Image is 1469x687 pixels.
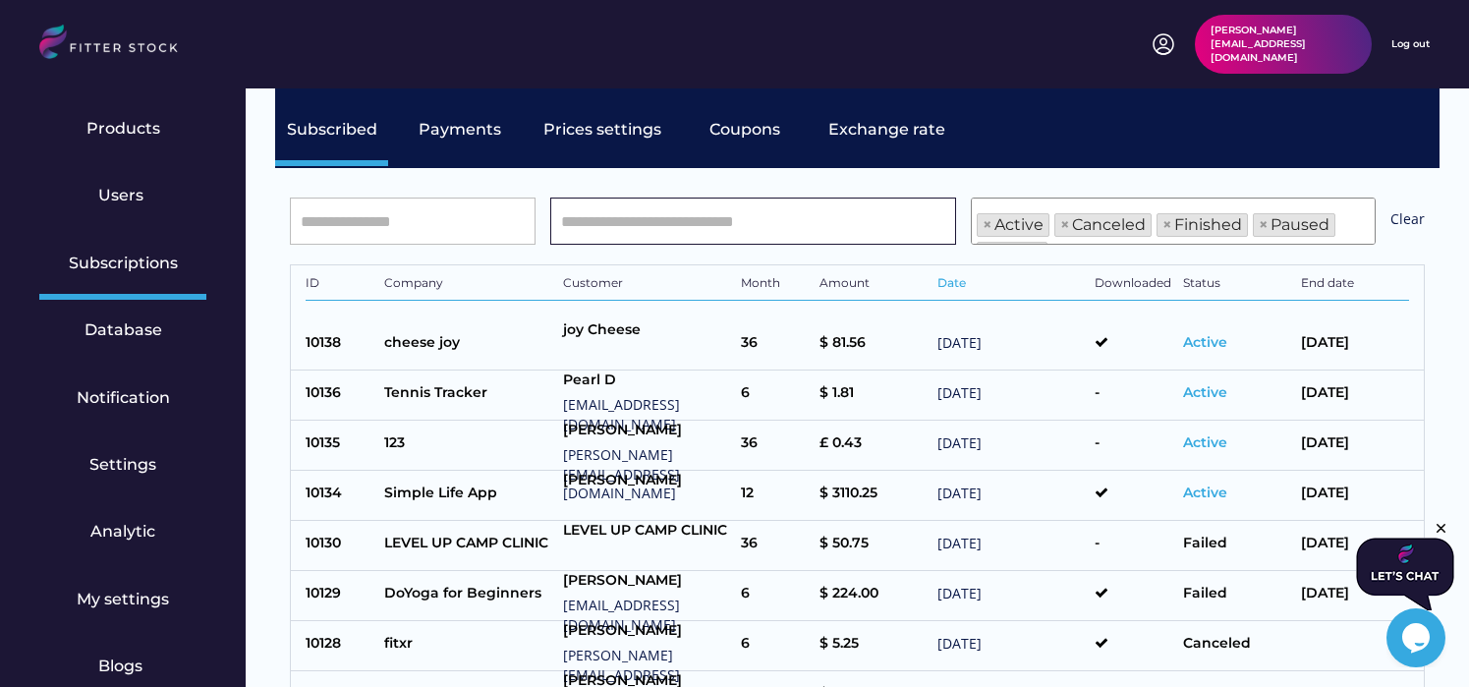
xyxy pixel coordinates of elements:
[384,634,553,658] div: fitxr
[563,395,732,433] div: [EMAIL_ADDRESS][DOMAIN_NAME]
[1157,213,1248,237] li: Finished
[1183,484,1291,508] div: Active
[1301,383,1409,408] div: [DATE]
[1095,383,1173,408] div: -
[741,383,810,408] div: 6
[1301,433,1409,458] div: [DATE]
[1386,608,1449,667] iframe: chat widget
[563,571,732,591] div: [PERSON_NAME]
[306,275,374,295] div: ID
[306,333,374,358] div: 10138
[1054,213,1152,237] li: Canceled
[39,25,195,65] img: LOGO.svg
[741,584,810,608] div: 6
[306,584,374,608] div: 10129
[741,484,810,508] div: 12
[1390,209,1425,234] div: Clear
[98,185,147,206] div: Users
[1259,217,1269,233] span: ×
[819,484,928,508] div: $ 3110.25
[819,275,928,295] div: Amount
[563,471,732,490] div: [PERSON_NAME]
[1183,584,1291,608] div: Failed
[86,118,160,140] div: Products
[1356,520,1454,610] iframe: chat widget
[563,320,732,340] div: joy Cheese
[306,433,374,458] div: 10135
[563,521,732,541] div: LEVEL UP CAMP CLINIC
[1183,634,1291,658] div: Canceled
[709,119,780,141] div: Coupons
[983,217,992,233] span: ×
[287,119,377,141] div: Subscribed
[384,484,553,508] div: Simple Life App
[1095,534,1173,558] div: -
[384,383,553,408] div: Tennis Tracker
[819,534,928,558] div: $ 50.75
[1301,333,1409,358] div: [DATE]
[937,584,1085,608] div: [DATE]
[306,484,374,508] div: 10134
[563,445,732,503] div: [PERSON_NAME][EMAIL_ADDRESS][DOMAIN_NAME]
[937,383,1085,408] div: [DATE]
[1095,275,1173,295] div: Downloaded
[741,333,810,358] div: 36
[89,454,156,476] div: Settings
[1183,534,1291,558] div: Failed
[937,275,1085,295] div: Date
[937,534,1085,558] div: [DATE]
[563,275,732,295] div: Customer
[563,621,732,641] div: [PERSON_NAME]
[819,333,928,358] div: $ 81.56
[741,433,810,458] div: 36
[1095,433,1173,458] div: -
[1183,333,1291,358] div: Active
[1301,484,1409,508] div: [DATE]
[1152,32,1175,56] img: profile-circle.svg
[384,333,553,358] div: cheese joy
[384,584,553,608] div: DoYoga for Beginners
[543,119,661,141] div: Prices settings
[819,383,928,408] div: $ 1.81
[1183,383,1291,408] div: Active
[77,589,169,610] div: My settings
[563,596,732,634] div: [EMAIL_ADDRESS][DOMAIN_NAME]
[828,119,945,141] div: Exchange rate
[306,383,374,408] div: 10136
[384,433,553,458] div: 123
[819,433,928,458] div: £ 0.43
[563,371,732,390] div: Pearl D
[819,634,928,658] div: $ 5.25
[1253,213,1335,237] li: Paused
[741,634,810,658] div: 6
[85,319,162,341] div: Database
[384,534,553,558] div: LEVEL UP CAMP CLINIC
[741,275,810,295] div: Month
[69,253,178,274] div: Subscriptions
[1301,584,1409,608] div: [DATE]
[77,387,170,409] div: Notification
[977,213,1049,237] li: Active
[1183,433,1291,458] div: Active
[1391,37,1430,51] div: Log out
[937,433,1085,458] div: [DATE]
[1211,24,1356,65] div: [PERSON_NAME][EMAIL_ADDRESS][DOMAIN_NAME]
[419,119,501,141] div: Payments
[1060,217,1070,233] span: ×
[90,521,155,543] div: Analytic
[977,242,1047,265] li: Failed
[937,634,1085,658] div: [DATE]
[1301,534,1409,558] div: [DATE]
[1183,275,1291,295] div: Status
[306,534,374,558] div: 10130
[98,656,147,677] div: Blogs
[1162,217,1172,233] span: ×
[819,584,928,608] div: $ 224.00
[563,421,732,440] div: [PERSON_NAME]
[937,484,1085,508] div: [DATE]
[384,275,553,295] div: Company
[937,333,1085,358] div: [DATE]
[741,534,810,558] div: 36
[1301,275,1409,295] div: End date
[306,634,374,658] div: 10128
